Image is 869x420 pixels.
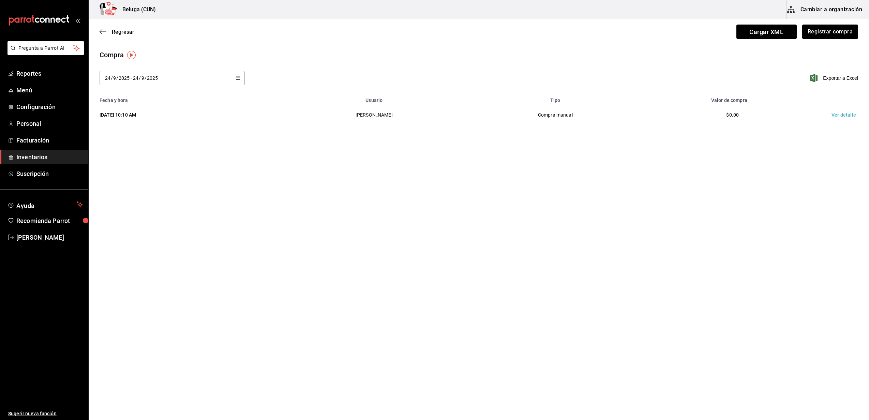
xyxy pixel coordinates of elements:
[281,93,467,103] th: Usuario
[131,75,132,81] span: -
[127,51,136,59] img: Tooltip marker
[16,152,83,162] span: Inventarios
[100,111,273,118] div: [DATE] 10:10 AM
[118,75,130,81] input: Year
[141,75,145,81] input: Month
[113,75,116,81] input: Month
[111,75,113,81] span: /
[117,5,156,14] h3: Beluga (CUN)
[726,112,739,118] span: $0.00
[8,41,84,55] button: Pregunta a Parrot AI
[16,233,83,242] span: [PERSON_NAME]
[821,103,869,127] td: Ver detalle
[100,50,124,60] div: Compra
[89,93,281,103] th: Fecha y hora
[16,69,83,78] span: Reportes
[644,93,821,103] th: Valor de compra
[105,75,111,81] input: Day
[100,29,134,35] button: Regresar
[16,102,83,111] span: Configuración
[147,75,158,81] input: Year
[736,25,797,39] span: Cargar XML
[467,103,644,127] td: Compra manual
[5,49,84,57] a: Pregunta a Parrot AI
[16,169,83,178] span: Suscripción
[467,93,644,103] th: Tipo
[75,18,80,23] button: open_drawer_menu
[145,75,147,81] span: /
[16,136,83,145] span: Facturación
[18,45,73,52] span: Pregunta a Parrot AI
[16,86,83,95] span: Menú
[281,103,467,127] td: [PERSON_NAME]
[16,216,83,225] span: Recomienda Parrot
[811,74,858,82] button: Exportar a Excel
[16,119,83,128] span: Personal
[16,200,74,209] span: Ayuda
[133,75,139,81] input: Day
[139,75,141,81] span: /
[802,25,858,39] button: Registrar compra
[112,29,134,35] span: Regresar
[116,75,118,81] span: /
[8,410,83,417] span: Sugerir nueva función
